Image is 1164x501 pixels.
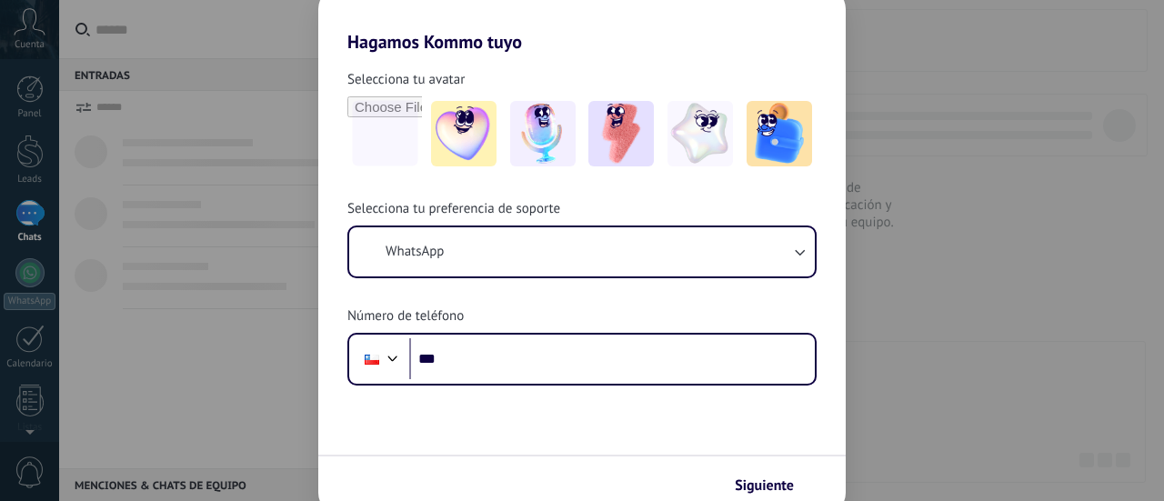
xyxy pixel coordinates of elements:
[510,101,576,166] img: -2.jpeg
[747,101,812,166] img: -5.jpeg
[355,340,389,378] div: Chile: + 56
[431,101,497,166] img: -1.jpeg
[347,200,560,218] span: Selecciona tu preferencia de soporte
[349,227,815,276] button: WhatsApp
[727,470,818,501] button: Siguiente
[735,479,794,492] span: Siguiente
[347,71,465,89] span: Selecciona tu avatar
[667,101,733,166] img: -4.jpeg
[347,307,464,326] span: Número de teléfono
[386,243,444,261] span: WhatsApp
[588,101,654,166] img: -3.jpeg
